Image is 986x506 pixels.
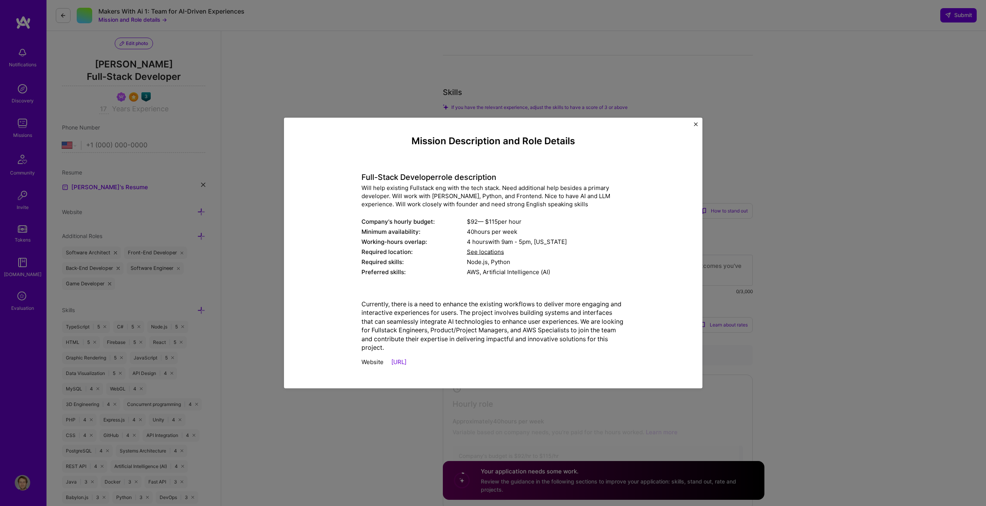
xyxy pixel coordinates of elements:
[361,237,467,245] div: Working-hours overlap:
[500,238,534,245] span: 9am - 5pm ,
[361,358,384,366] span: Website
[467,227,625,235] div: 40 hours per week
[361,268,467,276] div: Preferred skills:
[361,247,467,256] div: Required location:
[361,257,467,266] div: Required skills:
[361,299,625,351] p: Currently, there is a need to enhance the existing workflows to deliver more engaging and interac...
[467,217,625,225] div: $ 92 — $ 115 per hour
[361,217,467,225] div: Company's hourly budget:
[467,257,625,266] div: Node.js, Python
[467,248,504,255] span: See locations
[361,183,625,208] div: Will help existing Fullstack eng with the tech stack. Need additional help besides a primary deve...
[361,227,467,235] div: Minimum availability:
[361,135,625,147] h4: Mission Description and Role Details
[467,268,625,276] div: AWS, Artificial Intelligence (AI)
[391,358,406,366] a: [URL]
[694,122,698,130] button: Close
[361,172,625,181] h4: Full-Stack Developer role description
[467,237,625,245] div: 4 hours with [US_STATE]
